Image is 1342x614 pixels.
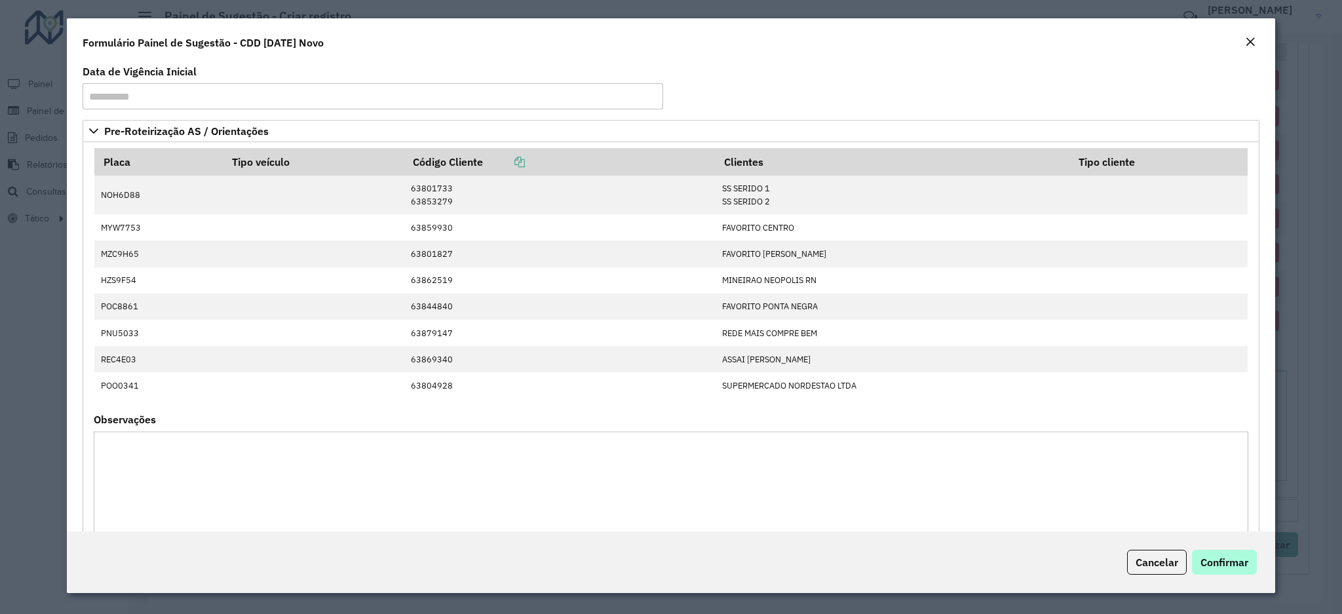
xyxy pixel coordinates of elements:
[716,294,1070,320] td: FAVORITO PONTA NEGRA
[404,267,716,294] td: 63862519
[716,267,1070,294] td: MINEIRAO NEOPOLIS RN
[94,148,223,176] th: Placa
[104,126,269,136] span: Pre-Roteirização AS / Orientações
[716,214,1070,240] td: FAVORITO CENTRO
[1245,37,1256,47] em: Fechar
[716,148,1070,176] th: Clientes
[404,346,716,372] td: 63869340
[404,148,716,176] th: Código Cliente
[716,240,1070,267] td: FAVORITO [PERSON_NAME]
[404,320,716,346] td: 63879147
[1200,556,1248,569] span: Confirmar
[1136,556,1178,569] span: Cancelar
[1070,148,1248,176] th: Tipo cliente
[1192,550,1257,575] button: Confirmar
[404,294,716,320] td: 63844840
[1241,34,1259,51] button: Close
[83,120,1259,142] a: Pre-Roteirização AS / Orientações
[94,240,223,267] td: MZC9H65
[83,64,197,79] label: Data de Vigência Inicial
[83,142,1259,559] div: Pre-Roteirização AS / Orientações
[83,35,324,50] h4: Formulário Painel de Sugestão - CDD [DATE] Novo
[94,267,223,294] td: HZS9F54
[404,176,716,214] td: 63801733 63853279
[94,320,223,346] td: PNU5033
[1127,550,1187,575] button: Cancelar
[223,148,404,176] th: Tipo veículo
[94,372,223,398] td: POO0341
[716,320,1070,346] td: REDE MAIS COMPRE BEM
[716,372,1070,398] td: SUPERMERCADO NORDESTAO LTDA
[404,372,716,398] td: 63804928
[94,214,223,240] td: MYW7753
[94,346,223,372] td: REC4E03
[94,412,156,427] label: Observações
[404,214,716,240] td: 63859930
[94,176,223,214] td: NOH6D88
[404,240,716,267] td: 63801827
[483,155,525,168] a: Copiar
[716,176,1070,214] td: SS SERIDO 1 SS SERIDO 2
[716,346,1070,372] td: ASSAI [PERSON_NAME]
[94,294,223,320] td: POC8861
